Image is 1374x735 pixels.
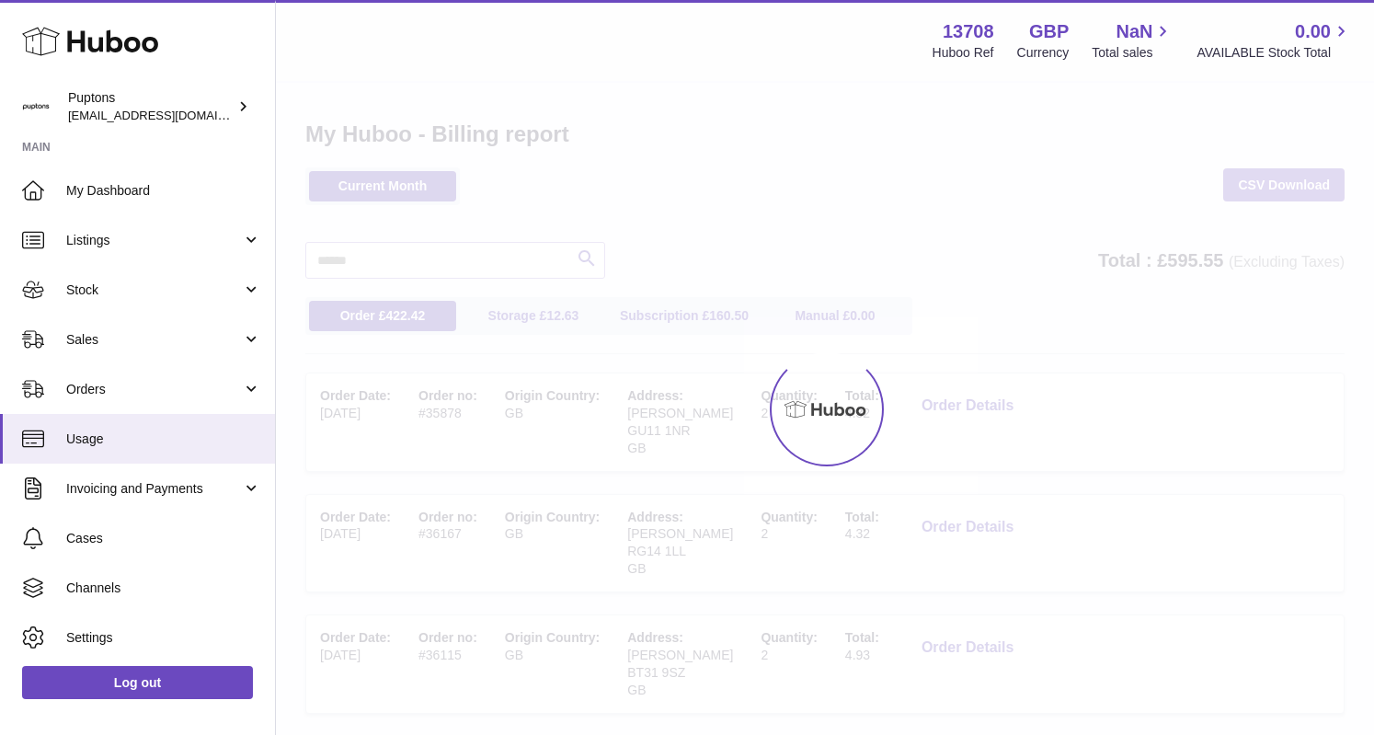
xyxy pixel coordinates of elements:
span: My Dashboard [66,182,261,200]
span: Sales [66,331,242,349]
div: Huboo Ref [933,44,994,62]
span: Listings [66,232,242,249]
a: Log out [22,666,253,699]
strong: 13708 [943,19,994,44]
span: NaN [1116,19,1152,44]
a: 0.00 AVAILABLE Stock Total [1197,19,1352,62]
strong: GBP [1029,19,1069,44]
img: hello@puptons.com [22,93,50,121]
span: [EMAIL_ADDRESS][DOMAIN_NAME] [68,108,270,122]
span: Invoicing and Payments [66,480,242,498]
span: Orders [66,381,242,398]
div: Currency [1017,44,1070,62]
span: Channels [66,580,261,597]
div: Puptons [68,89,234,124]
span: 0.00 [1295,19,1331,44]
span: AVAILABLE Stock Total [1197,44,1352,62]
a: NaN Total sales [1092,19,1174,62]
span: Cases [66,530,261,547]
span: Total sales [1092,44,1174,62]
span: Settings [66,629,261,647]
span: Usage [66,431,261,448]
span: Stock [66,281,242,299]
